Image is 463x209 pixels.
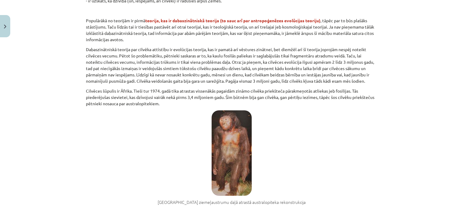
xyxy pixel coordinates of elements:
[86,88,377,107] p: Cilvēces šūpulis ir Āfrika. Tieši tur 1974. gadā tika atrastas vissenākās pagaidām zināmo cilvēka...
[86,17,377,43] p: Populārākā no teorijām ir pirmā , tāpēc par to būs plašāks stāstījums. Taču līdzās tai ir tiesība...
[86,46,377,84] p: Dabaszinātniskā teorija par cilvēka attīstību ir evolūcijas teorija, kas ir pamatā arī vēstures z...
[86,199,377,205] figcaption: [GEOGRAPHIC_DATA] ziemeļaustrumu daļā atrastā australopiteka rekonstrukcija
[4,25,6,29] img: icon-close-lesson-0947bae3869378f0d4975bcd49f059093ad1ed9edebbc8119c70593378902aed.svg
[145,18,320,23] strong: teorija, kas ir dabaszinātniskā teorija (to sauc arī par antropoģenēzes evolūcijas teoriju)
